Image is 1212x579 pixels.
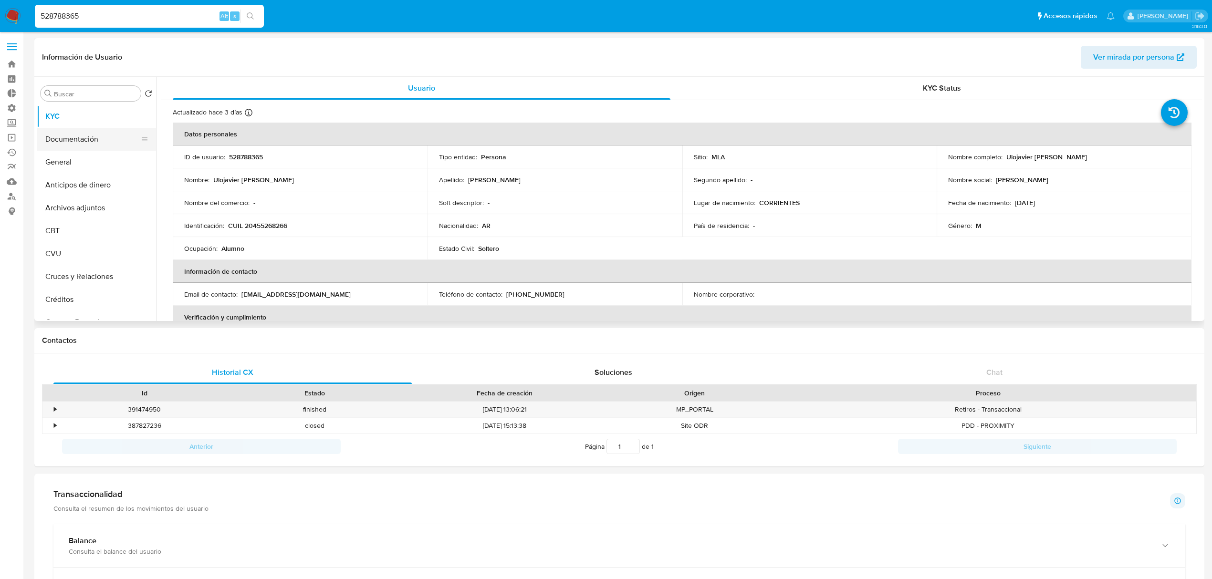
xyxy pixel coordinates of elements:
p: Tipo entidad : [439,153,477,161]
p: AR [482,221,491,230]
div: [DATE] 15:13:38 [400,418,609,434]
p: [EMAIL_ADDRESS][DOMAIN_NAME] [241,290,351,299]
button: General [37,151,156,174]
p: Nombre social : [948,176,992,184]
p: Segundo apellido : [694,176,747,184]
div: Proceso [786,388,1190,398]
div: PDD - PROXIMITY [780,418,1196,434]
span: Ver mirada por persona [1093,46,1174,69]
p: [PHONE_NUMBER] [506,290,564,299]
span: Chat [986,367,1003,378]
p: Nombre del comercio : [184,198,250,207]
button: CBT [37,219,156,242]
div: 387827236 [59,418,230,434]
p: - [753,221,755,230]
button: KYC [37,105,156,128]
button: search-icon [240,10,260,23]
div: MP_PORTAL [609,402,780,417]
span: Página de [585,439,654,454]
p: Nombre : [184,176,209,184]
span: Soluciones [595,367,632,378]
p: 528788365 [229,153,263,161]
th: Información de contacto [173,260,1191,283]
p: Fecha de nacimiento : [948,198,1011,207]
p: [DATE] [1015,198,1035,207]
span: Usuario [408,83,435,93]
p: [PERSON_NAME] [996,176,1048,184]
p: Actualizado hace 3 días [173,108,242,117]
div: Site ODR [609,418,780,434]
button: Archivos adjuntos [37,196,156,219]
p: Teléfono de contacto : [439,290,502,299]
a: Salir [1195,11,1205,21]
p: Lugar de nacimiento : [694,198,755,207]
p: Estado Civil : [439,244,474,253]
p: Nacionalidad : [439,221,478,230]
button: Créditos [37,288,156,311]
p: Ulojavier [PERSON_NAME] [213,176,294,184]
button: Documentación [37,128,148,151]
p: Persona [481,153,506,161]
div: Estado [236,388,393,398]
button: Siguiente [898,439,1177,454]
span: s [233,11,236,21]
span: Alt [220,11,228,21]
p: Soltero [478,244,499,253]
button: Cuentas Bancarias [37,311,156,334]
p: Género : [948,221,972,230]
button: Anterior [62,439,341,454]
p: CUIL 20455268266 [228,221,287,230]
p: Sitio : [694,153,708,161]
a: Notificaciones [1107,12,1115,20]
button: Buscar [44,90,52,97]
th: Verificación y cumplimiento [173,306,1191,329]
button: Ver mirada por persona [1081,46,1197,69]
p: M [976,221,982,230]
h1: Contactos [42,336,1197,345]
p: País de residencia : [694,221,749,230]
p: MLA [711,153,725,161]
div: [DATE] 13:06:21 [400,402,609,417]
span: KYC Status [923,83,961,93]
div: Origen [616,388,773,398]
span: Historial CX [212,367,253,378]
p: Alumno [221,244,244,253]
button: Anticipos de dinero [37,174,156,196]
th: Datos personales [173,123,1191,145]
p: - [488,198,490,207]
div: closed [230,418,400,434]
div: Retiros - Transaccional [780,402,1196,417]
div: Id [66,388,223,398]
p: Ulojavier [PERSON_NAME] [1006,153,1087,161]
p: Email de contacto : [184,290,238,299]
input: Buscar usuario o caso... [35,10,264,22]
h1: Información de Usuario [42,52,122,62]
div: • [54,421,56,430]
p: - [751,176,752,184]
button: Volver al orden por defecto [145,90,152,100]
p: - [758,290,760,299]
p: Apellido : [439,176,464,184]
p: ID de usuario : [184,153,225,161]
span: Accesos rápidos [1044,11,1097,21]
p: Soft descriptor : [439,198,484,207]
p: [PERSON_NAME] [468,176,521,184]
p: Ocupación : [184,244,218,253]
span: 1 [651,442,654,451]
div: Fecha de creación [407,388,603,398]
p: CORRIENTES [759,198,800,207]
p: Nombre completo : [948,153,1003,161]
p: Nombre corporativo : [694,290,754,299]
p: ludmila.lanatti@mercadolibre.com [1138,11,1191,21]
div: 391474950 [59,402,230,417]
button: CVU [37,242,156,265]
p: - [253,198,255,207]
div: • [54,405,56,414]
div: finished [230,402,400,417]
input: Buscar [54,90,137,98]
button: Cruces y Relaciones [37,265,156,288]
p: Identificación : [184,221,224,230]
